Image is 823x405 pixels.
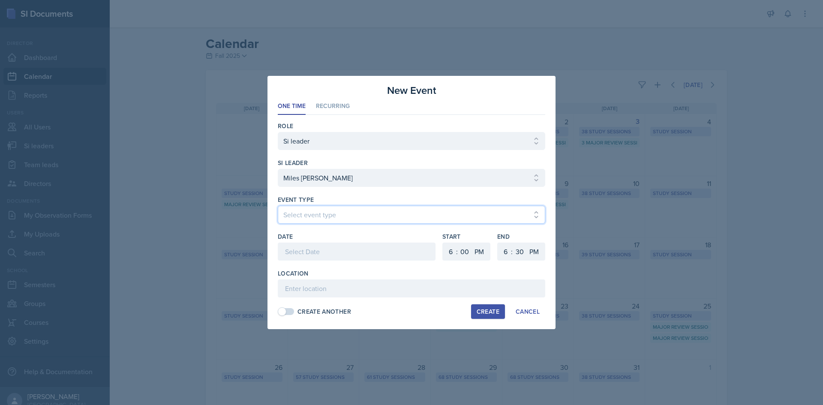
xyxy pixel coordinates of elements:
[278,232,293,241] label: Date
[497,232,545,241] label: End
[278,98,306,115] li: One Time
[316,98,350,115] li: Recurring
[387,83,436,98] h3: New Event
[471,304,505,319] button: Create
[442,232,490,241] label: Start
[511,246,513,257] div: :
[516,308,540,315] div: Cancel
[278,159,308,167] label: si leader
[456,246,458,257] div: :
[278,269,309,278] label: Location
[278,279,545,297] input: Enter location
[278,195,314,204] label: Event Type
[477,308,499,315] div: Create
[297,307,351,316] div: Create Another
[278,122,293,130] label: Role
[510,304,545,319] button: Cancel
